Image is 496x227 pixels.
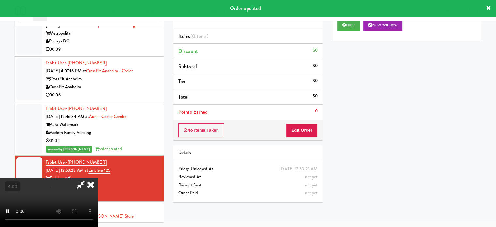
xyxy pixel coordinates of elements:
[15,102,164,156] li: Tablet User· [PHONE_NUMBER][DATE] 12:46:34 AM atAura - Cooler ComboAura WatermarkModern Family Ve...
[178,149,318,157] div: Details
[305,182,318,188] span: not yet
[190,32,209,40] span: (0 )
[313,46,318,55] div: $0
[66,60,107,66] span: · [PHONE_NUMBER]
[15,11,164,57] li: Tablet User· [PHONE_NUMBER][DATE] 7:02:38 AM atMetropolitan - Cooler - RightMetropolitanPennys DC...
[315,107,318,115] div: 0
[178,78,185,85] span: Tax
[46,159,107,166] a: Tablet User· [PHONE_NUMBER]
[46,183,159,191] div: G&M Market
[46,29,159,38] div: Metropolitan
[46,146,92,153] span: reviewed by [PERSON_NAME]
[66,105,107,112] span: · [PHONE_NUMBER]
[86,68,133,74] a: CrossFit Anaheim - Cooler
[178,108,208,116] span: Points Earned
[46,137,159,145] div: 01:04
[178,123,224,137] button: No Items Taken
[178,63,197,70] span: Subtotal
[46,68,86,74] span: [DATE] 4:07:16 PM at
[230,5,261,12] span: Order updated
[46,121,159,129] div: Aura Watermark
[178,173,318,181] div: Reviewed At
[178,16,318,21] h5: G&M Market
[66,159,107,165] span: · [PHONE_NUMBER]
[46,113,89,120] span: [DATE] 12:46:34 AM at
[15,57,164,102] li: Tablet User· [PHONE_NUMBER][DATE] 4:07:16 PM atCrossFit Anaheim - CoolerCrossFit AnaheimCrossFit ...
[88,167,110,174] a: Emblem 125
[313,62,318,70] div: $0
[46,83,159,91] div: CrossFit Anaheim
[178,189,318,197] div: Order Paid
[95,146,122,152] span: order created
[46,75,159,83] div: CrossFit Anaheim
[46,45,159,54] div: 00:09
[46,191,159,199] div: 00:43
[195,32,207,40] ng-pluralize: items
[363,19,402,31] button: New Window
[46,37,159,45] div: Pennys DC
[46,174,159,183] div: Emblem 125
[15,156,164,202] li: Tablet User· [PHONE_NUMBER][DATE] 12:53:23 AM atEmblem 125Emblem 125G&M Market00:43
[305,174,318,180] span: not yet
[89,113,126,120] a: Aura - Cooler Combo
[279,165,318,173] div: [DATE] 12:53:23 AM
[178,32,208,40] span: Items
[286,123,318,137] button: Edit Order
[46,129,159,137] div: Modern Family Vending
[313,77,318,85] div: $0
[46,167,88,173] span: [DATE] 12:53:23 AM at
[178,181,318,189] div: Receipt Sent
[313,92,318,100] div: $0
[46,60,107,66] a: Tablet User· [PHONE_NUMBER]
[337,19,360,31] button: Hide
[305,190,318,196] span: not yet
[178,47,198,55] span: Discount
[178,93,189,101] span: Total
[46,105,107,112] a: Tablet User· [PHONE_NUMBER]
[89,213,134,219] a: [PERSON_NAME] Store
[178,165,318,173] div: Fridge Unlocked At
[46,91,159,99] div: 00:06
